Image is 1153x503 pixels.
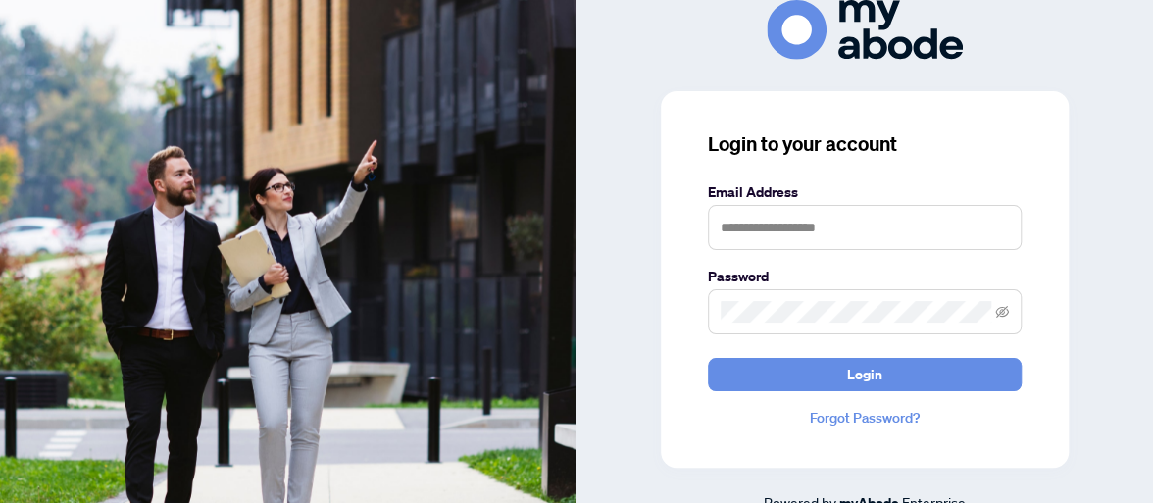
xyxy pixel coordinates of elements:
label: Email Address [708,181,1022,203]
label: Password [708,266,1022,287]
span: Login [847,359,882,390]
h3: Login to your account [708,130,1022,158]
span: eye-invisible [995,305,1009,319]
a: Forgot Password? [708,407,1022,428]
button: Login [708,358,1022,391]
